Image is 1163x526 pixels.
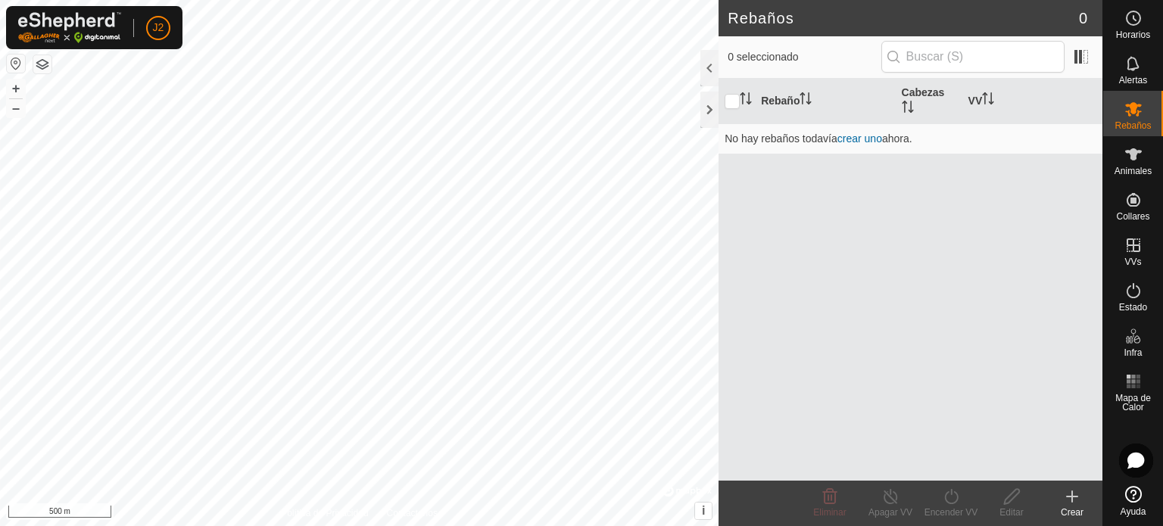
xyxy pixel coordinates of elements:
a: Contáctenos [387,506,438,520]
input: Buscar (S) [881,41,1065,73]
h2: Rebaños [728,9,1079,27]
span: J2 [153,20,164,36]
th: Cabezas [896,79,962,124]
td: No hay rebaños todavía ahora. [719,123,1102,154]
button: i [695,503,712,519]
img: Logo Gallagher [18,12,121,43]
span: Ayuda [1121,507,1146,516]
span: Eliminar [813,507,846,518]
span: Animales [1115,167,1152,176]
div: Encender VV [921,506,981,519]
span: Mapa de Calor [1107,394,1159,412]
span: i [702,504,705,517]
div: Apagar VV [860,506,921,519]
a: Ayuda [1103,480,1163,522]
p-sorticon: Activar para ordenar [982,95,994,107]
span: VVs [1124,257,1141,266]
th: VV [962,79,1102,124]
button: – [7,99,25,117]
p-sorticon: Activar para ordenar [800,95,812,107]
span: Alertas [1119,76,1147,85]
span: Estado [1119,303,1147,312]
p-sorticon: Activar para ordenar [740,95,752,107]
a: Política de Privacidad [281,506,368,520]
span: Collares [1116,212,1149,221]
p-sorticon: Activar para ordenar [902,103,914,115]
a: crear uno [837,132,882,145]
div: Editar [981,506,1042,519]
span: 0 [1079,7,1087,30]
button: + [7,79,25,98]
button: Capas del Mapa [33,55,51,73]
span: Infra [1124,348,1142,357]
span: 0 seleccionado [728,49,881,65]
th: Rebaño [755,79,895,124]
button: Restablecer Mapa [7,54,25,73]
div: Crear [1042,506,1102,519]
span: Horarios [1116,30,1150,39]
span: Rebaños [1115,121,1151,130]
